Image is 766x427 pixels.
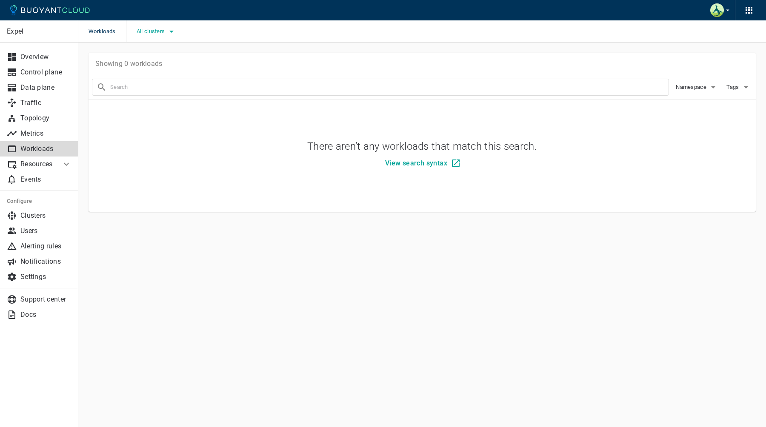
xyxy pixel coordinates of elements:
[710,3,724,17] img: Ethan Miller
[20,227,71,235] p: Users
[20,211,71,220] p: Clusters
[307,140,537,152] h3: There aren’t any workloads that match this search.
[137,28,167,35] span: All clusters
[20,257,71,266] p: Notifications
[137,25,177,38] button: All clusters
[20,175,71,184] p: Events
[676,81,718,94] button: Namespace
[20,242,71,251] p: Alerting rules
[110,81,669,93] input: Search
[20,273,71,281] p: Settings
[20,145,71,153] p: Workloads
[382,156,463,171] button: View search syntax
[7,198,71,205] h5: Configure
[20,160,54,168] p: Resources
[20,99,71,107] p: Traffic
[20,295,71,304] p: Support center
[725,81,752,94] button: Tags
[95,60,163,68] p: Showing 0 workloads
[20,310,71,319] p: Docs
[20,68,71,77] p: Control plane
[89,20,126,43] span: Workloads
[385,159,447,168] h4: View search syntax
[20,53,71,61] p: Overview
[726,84,740,91] span: Tags
[676,84,708,91] span: Namespace
[7,27,71,36] p: Expel
[20,129,71,138] p: Metrics
[20,83,71,92] p: Data plane
[20,114,71,122] p: Topology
